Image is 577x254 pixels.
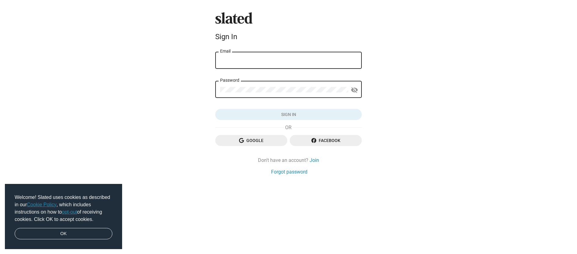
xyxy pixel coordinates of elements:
mat-icon: visibility_off [351,85,358,95]
sl-branding: Sign In [215,12,362,43]
div: cookieconsent [5,184,122,249]
span: Google [220,135,282,146]
a: Cookie Policy [27,202,56,207]
button: Google [215,135,287,146]
div: Sign In [215,32,362,41]
a: Forgot password [271,169,307,175]
span: Welcome! Slated uses cookies as described in our , which includes instructions on how to of recei... [15,194,112,223]
button: Facebook [290,135,362,146]
a: dismiss cookie message [15,228,112,240]
a: opt-out [62,209,77,215]
span: Facebook [295,135,357,146]
a: Join [310,157,319,163]
div: Don't have an account? [215,157,362,163]
button: Show password [348,84,361,96]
